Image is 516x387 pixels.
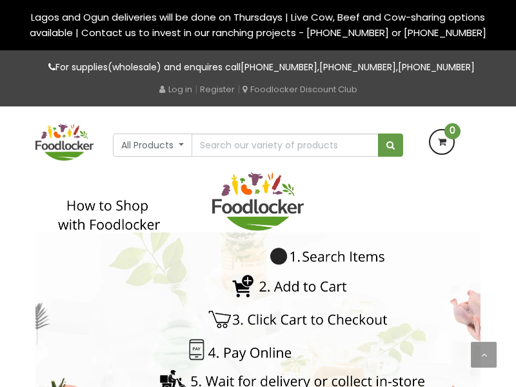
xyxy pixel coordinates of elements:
[398,61,475,74] a: [PHONE_NUMBER]
[237,83,240,95] span: |
[159,83,192,95] a: Log in
[35,124,94,161] img: FoodLocker
[241,61,317,74] a: [PHONE_NUMBER]
[35,60,481,75] p: For supplies(wholesale) and enquires call , ,
[113,134,192,157] button: All Products
[200,83,235,95] a: Register
[319,61,396,74] a: [PHONE_NUMBER]
[192,134,379,157] input: Search our variety of products
[195,83,197,95] span: |
[444,123,461,139] span: 0
[30,10,486,39] span: Lagos and Ogun deliveries will be done on Thursdays | Live Cow, Beef and Cow-sharing options avai...
[243,83,357,95] a: Foodlocker Discount Club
